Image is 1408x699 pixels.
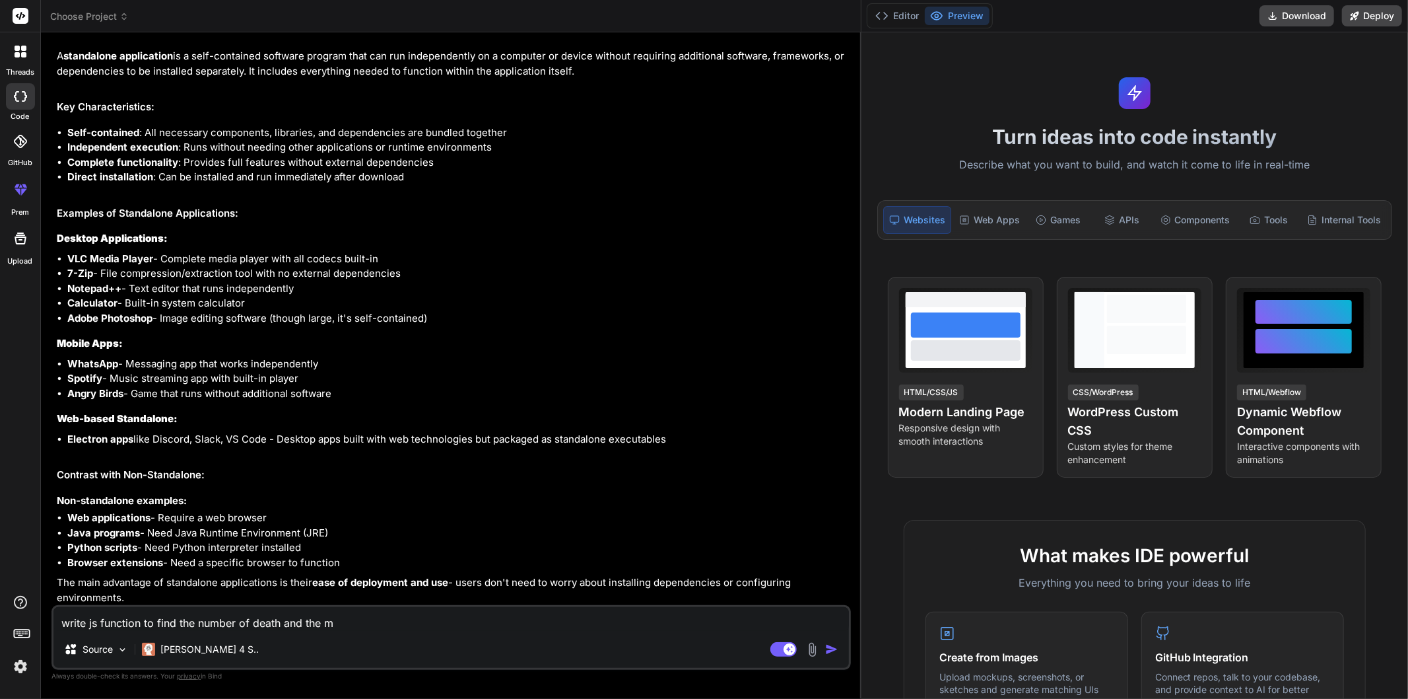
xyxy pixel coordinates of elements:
strong: WhatsApp [67,357,118,370]
div: Websites [883,206,951,234]
strong: VLC Media Player [67,252,153,265]
li: - Built-in system calculator [67,296,848,311]
button: Editor [870,7,925,25]
label: threads [6,67,34,78]
strong: Independent execution [67,141,178,153]
p: Custom styles for theme enhancement [1068,440,1201,466]
li: - Text editor that runs independently [67,281,848,297]
button: Deploy [1342,5,1402,26]
h4: Create from Images [939,649,1114,665]
div: HTML/Webflow [1237,385,1306,400]
h2: Key Characteristics: [57,100,848,115]
textarea: write js function to find the number of death and the [53,607,849,631]
img: Claude 4 Sonnet [142,643,155,656]
h2: Contrast with Non-Standalone: [57,468,848,483]
h1: Turn ideas into code instantly [869,125,1400,149]
div: CSS/WordPress [1068,385,1139,400]
h4: WordPress Custom CSS [1068,403,1201,440]
strong: Python scripts [67,541,137,554]
img: settings [9,655,32,678]
img: icon [825,643,838,656]
li: : Can be installed and run immediately after download [67,170,848,185]
strong: Browser extensions [67,556,163,569]
div: Internal Tools [1302,206,1386,234]
strong: Spotify [67,372,102,385]
p: Always double-check its answers. Your in Bind [51,670,851,682]
strong: Calculator [67,297,117,309]
div: HTML/CSS/JS [899,385,964,400]
p: Describe what you want to build, and watch it come to life in real-time [869,157,1400,174]
strong: 7-Zip [67,267,93,279]
p: Everything you need to bring your ideas to life [925,575,1344,591]
strong: Notepad++ [67,282,121,295]
li: - Complete media player with all codecs built-in [67,252,848,267]
strong: Angry Birds [67,387,123,400]
div: Web Apps [954,206,1025,234]
label: GitHub [8,157,32,168]
strong: Adobe Photoshop [67,312,152,324]
p: A is a self-contained software program that can run independently on a computer or device without... [57,49,848,79]
h4: Modern Landing Page [899,403,1032,422]
li: : All necessary components, libraries, and dependencies are bundled together [67,126,848,141]
li: - Need Python interpreter installed [67,540,848,556]
li: - Need Java Runtime Environment (JRE) [67,526,848,541]
li: - Require a web browser [67,511,848,526]
label: Upload [8,256,33,267]
li: - Image editing software (though large, it's self-contained) [67,311,848,326]
strong: Web applications [67,511,151,524]
button: Preview [925,7,989,25]
li: : Provides full features without external dependencies [67,155,848,170]
li: - File compression/extraction tool with no external dependencies [67,266,848,281]
li: - Music streaming app with built-in player [67,371,848,386]
img: Pick Models [117,644,128,655]
div: APIs [1091,206,1152,234]
label: code [11,111,30,122]
strong: Complete functionality [67,156,178,168]
h4: Dynamic Webflow Component [1237,403,1370,440]
h2: What makes IDE powerful [925,542,1344,570]
li: like Discord, Slack, VS Code - Desktop apps built with web technologies but packaged as standalon... [67,432,848,447]
li: - Game that runs without additional software [67,386,848,402]
li: : Runs without needing other applications or runtime environments [67,140,848,155]
button: Download [1259,5,1334,26]
div: Games [1028,206,1089,234]
img: attachment [805,642,820,657]
h4: GitHub Integration [1155,649,1330,665]
strong: Direct installation [67,170,153,183]
h2: Examples of Standalone Applications: [57,206,848,221]
strong: Non-standalone examples: [57,494,187,507]
p: [PERSON_NAME] 4 S.. [160,643,259,656]
strong: ease of deployment and use [312,576,448,589]
p: Source [83,643,113,656]
p: Responsive design with smooth interactions [899,422,1032,448]
li: - Need a specific browser to function [67,556,848,571]
strong: standalone application [63,50,173,62]
strong: Desktop Applications: [57,232,168,244]
div: Components [1155,206,1236,234]
p: The main advantage of standalone applications is their - users don't need to worry about installi... [57,575,848,605]
li: - Messaging app that works independently [67,357,848,372]
span: Choose Project [50,10,129,23]
strong: Self-contained [67,126,139,139]
label: prem [11,207,29,218]
div: Tools [1238,206,1299,234]
strong: Electron apps [67,433,133,445]
strong: Mobile Apps: [57,337,123,349]
span: privacy [177,672,201,680]
strong: Web-based Standalone: [57,412,178,425]
p: Interactive components with animations [1237,440,1370,466]
strong: Java programs [67,527,140,539]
